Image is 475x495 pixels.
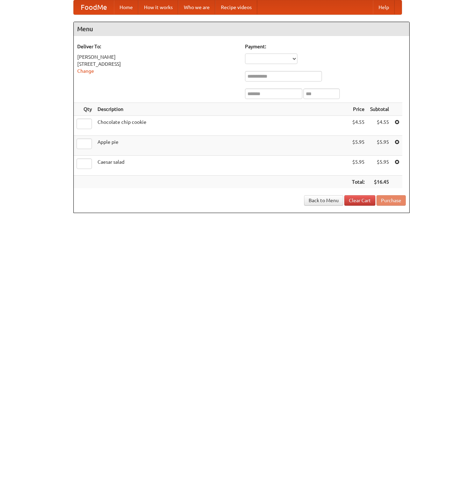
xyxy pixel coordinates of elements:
[245,43,406,50] h5: Payment:
[215,0,257,14] a: Recipe videos
[367,156,392,176] td: $5.95
[95,136,349,156] td: Apple pie
[77,54,238,61] div: [PERSON_NAME]
[349,116,367,136] td: $4.55
[178,0,215,14] a: Who we are
[77,68,94,74] a: Change
[114,0,138,14] a: Home
[344,195,375,206] a: Clear Cart
[95,156,349,176] td: Caesar salad
[138,0,178,14] a: How it works
[74,103,95,116] th: Qty
[349,103,367,116] th: Price
[74,22,409,36] h4: Menu
[367,136,392,156] td: $5.95
[349,156,367,176] td: $5.95
[304,195,343,206] a: Back to Menu
[376,195,406,206] button: Purchase
[77,43,238,50] h5: Deliver To:
[74,0,114,14] a: FoodMe
[349,176,367,189] th: Total:
[367,176,392,189] th: $16.45
[77,61,238,68] div: [STREET_ADDRESS]
[367,116,392,136] td: $4.55
[95,103,349,116] th: Description
[349,136,367,156] td: $5.95
[95,116,349,136] td: Chocolate chip cookie
[373,0,395,14] a: Help
[367,103,392,116] th: Subtotal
